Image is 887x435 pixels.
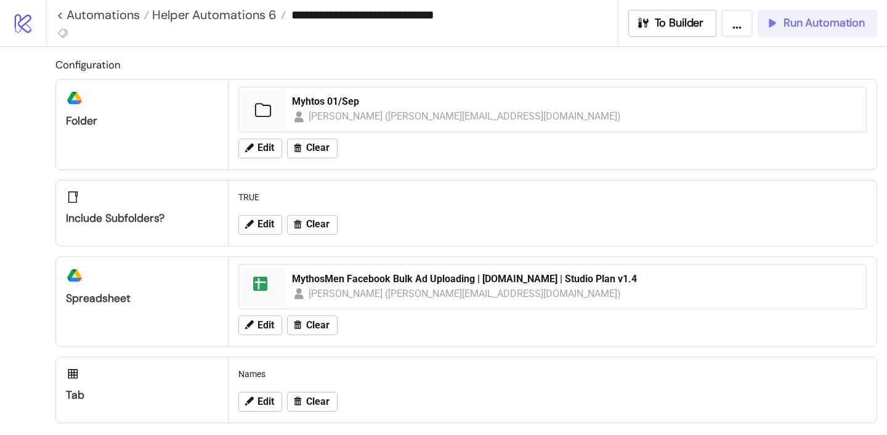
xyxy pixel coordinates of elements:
[287,392,338,412] button: Clear
[238,315,282,335] button: Edit
[309,108,622,124] div: [PERSON_NAME] ([PERSON_NAME][EMAIL_ADDRESS][DOMAIN_NAME])
[287,315,338,335] button: Clear
[257,320,274,331] span: Edit
[238,139,282,158] button: Edit
[309,286,622,301] div: [PERSON_NAME] ([PERSON_NAME][EMAIL_ADDRESS][DOMAIN_NAME])
[257,142,274,153] span: Edit
[233,185,872,209] div: TRUE
[257,219,274,230] span: Edit
[257,396,274,407] span: Edit
[287,139,338,158] button: Clear
[66,388,218,402] div: Tab
[628,10,717,37] button: To Builder
[758,10,877,37] button: Run Automation
[306,219,330,230] span: Clear
[233,362,872,386] div: Names
[149,7,277,23] span: Helper Automations 6
[292,95,859,108] div: Myhtos 01/Sep
[306,396,330,407] span: Clear
[784,16,865,30] span: Run Automation
[66,291,218,306] div: Spreadsheet
[238,392,282,412] button: Edit
[55,57,877,73] h2: Configuration
[306,142,330,153] span: Clear
[721,10,753,37] button: ...
[306,320,330,331] span: Clear
[66,114,218,128] div: Folder
[287,215,338,235] button: Clear
[57,9,149,21] a: < Automations
[655,16,704,30] span: To Builder
[66,211,218,226] div: Include subfolders?
[292,272,859,286] div: MythosMen Facebook Bulk Ad Uploading | [DOMAIN_NAME] | Studio Plan v1.4
[238,215,282,235] button: Edit
[149,9,286,21] a: Helper Automations 6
